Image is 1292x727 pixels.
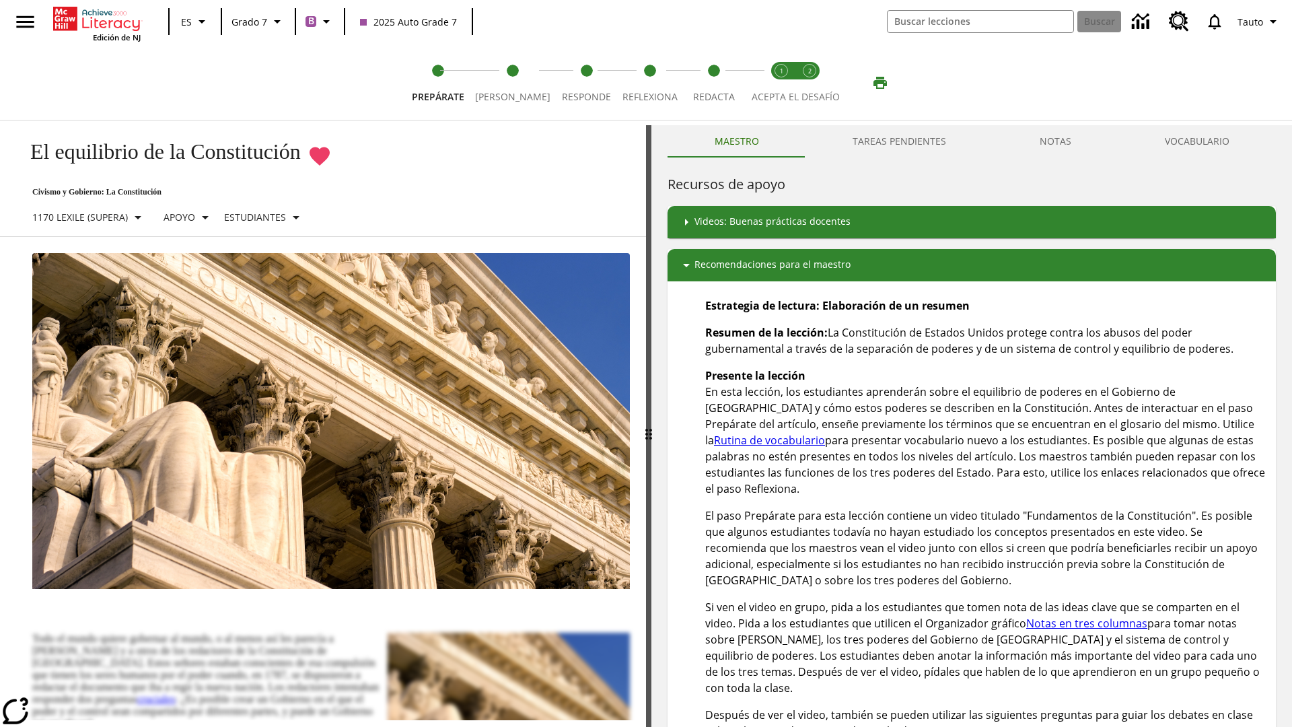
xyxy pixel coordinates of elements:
a: Centro de información [1124,3,1161,40]
span: ACEPTA EL DESAFÍO [752,90,840,103]
div: Pulsa la tecla de intro o la barra espaciadora y luego presiona las flechas de derecha e izquierd... [646,125,651,727]
h6: Recursos de apoyo [668,174,1276,195]
strong: Presente la lección [705,368,805,383]
button: TAREAS PENDIENTES [805,125,993,158]
span: Prepárate [412,90,464,103]
text: 2 [808,67,812,75]
button: Seleccione Lexile, 1170 Lexile (Supera) [27,205,151,230]
p: Apoyo [164,210,195,224]
a: Notas en tres columnas [1026,616,1147,631]
div: Recomendaciones para el maestro [668,249,1276,281]
button: Prepárate step 1 of 5 [401,46,475,120]
input: Buscar campo [888,11,1073,32]
button: Perfil/Configuración [1232,9,1287,34]
button: Redacta step 5 of 5 [678,46,750,120]
p: Videos: Buenas prácticas docentes [694,214,851,230]
p: Estudiantes [224,210,286,224]
span: Tauto [1237,15,1263,29]
h1: El equilibrio de la Constitución [16,139,301,164]
button: NOTAS [993,125,1118,158]
p: Si ven el video en grupo, pida a los estudiantes que tomen nota de las ideas clave que se compart... [705,599,1265,696]
button: Acepta el desafío contesta step 2 of 2 [790,46,829,120]
button: Acepta el desafío lee step 1 of 2 [762,46,801,120]
button: Boost El color de la clase es morado/púrpura. Cambiar el color de la clase. [300,9,340,34]
p: 1170 Lexile (Supera) [32,210,128,224]
p: La Constitución de Estados Unidos protege contra los abusos del poder gubernamental a través de l... [705,324,1265,357]
button: Imprimir [859,71,902,95]
button: Responde step 3 of 5 [550,46,622,120]
span: B [308,13,314,30]
button: Reflexiona step 4 of 5 [612,46,688,120]
button: Tipo de apoyo, Apoyo [158,205,219,230]
div: Instructional Panel Tabs [668,125,1276,158]
a: Rutina de vocabulario [714,433,825,448]
button: Abrir el menú lateral [5,2,45,42]
button: Lee step 2 of 5 [464,46,561,120]
div: Videos: Buenas prácticas docentes [668,206,1276,238]
span: ES [181,15,192,29]
p: En esta lección, los estudiantes aprenderán sobre el equilibrio de poderes en el Gobierno de [GEO... [705,368,1265,497]
button: VOCABULARIO [1118,125,1276,158]
p: Recomendaciones para el maestro [694,257,851,273]
span: Responde [562,90,611,103]
img: El edificio del Tribunal Supremo de Estados Unidos ostenta la frase "Igualdad de justicia bajo la... [32,253,630,590]
strong: Estrategia de lectura: Elaboración de un resumen [705,298,970,313]
strong: Resumen de la lección: [705,325,828,340]
a: Notificaciones [1197,4,1232,39]
button: Grado: Grado 7, Elige un grado [226,9,291,34]
button: Seleccionar estudiante [219,205,310,230]
span: Reflexiona [622,90,678,103]
button: Lenguaje: ES, Selecciona un idioma [174,9,217,34]
text: 1 [780,67,783,75]
div: Portada [53,4,141,42]
span: Redacta [693,90,735,103]
button: Remover de Favoritas - El equilibrio de la Constitución [308,144,332,168]
button: Maestro [668,125,805,158]
p: Civismo y Gobierno: La Constitución [16,187,332,197]
span: Grado 7 [231,15,267,29]
span: Edición de NJ [93,32,141,42]
a: Centro de recursos, Se abrirá en una pestaña nueva. [1161,3,1197,40]
p: El paso Prepárate para esta lección contiene un video titulado "Fundamentos de la Constitución". ... [705,508,1265,588]
span: [PERSON_NAME] [475,90,550,103]
div: activity [651,125,1292,727]
span: 2025 Auto Grade 7 [360,15,457,29]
